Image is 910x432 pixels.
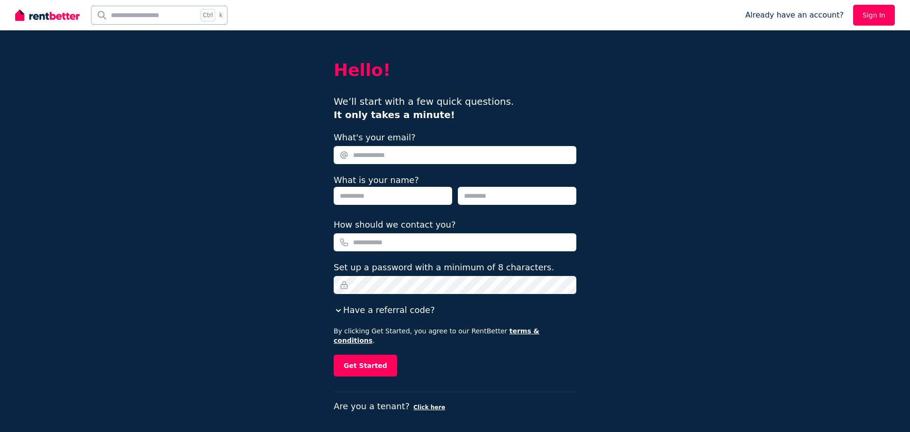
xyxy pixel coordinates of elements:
button: Get Started [334,355,397,377]
span: Already have an account? [745,9,844,21]
p: By clicking Get Started, you agree to our RentBetter . [334,326,576,345]
label: How should we contact you? [334,218,456,231]
span: We’ll start with a few quick questions. [334,96,514,120]
img: RentBetter [15,8,80,22]
h2: Hello! [334,61,576,80]
a: Sign In [853,5,895,26]
b: It only takes a minute! [334,109,455,120]
span: k [219,11,222,19]
button: Click here [413,404,445,411]
span: Ctrl [200,9,215,21]
label: What's your email? [334,131,416,144]
label: Set up a password with a minimum of 8 characters. [334,261,554,274]
label: What is your name? [334,175,419,185]
p: Are you a tenant? [334,400,576,413]
button: Have a referral code? [334,303,435,317]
